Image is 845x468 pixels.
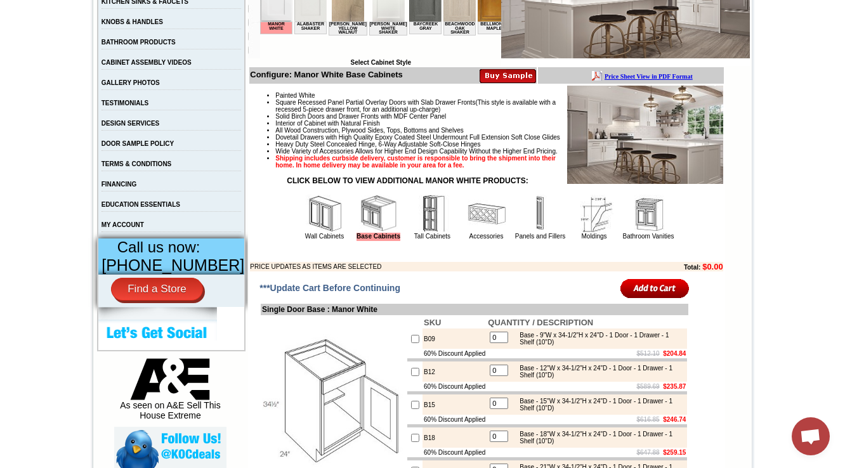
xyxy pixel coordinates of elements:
a: CABINET ASSEMBLY VIDEOS [102,59,192,66]
b: $259.15 [663,449,686,456]
a: Wall Cabinets [305,233,344,240]
a: EDUCATION ESSENTIALS [102,201,180,208]
span: All Wood Construction, Plywood Sides, Tops, Bottoms and Shelves [275,127,463,134]
span: Call us now: [117,238,200,256]
a: Accessories [469,233,504,240]
td: B18 [422,427,487,448]
a: Price Sheet View in PDF Format [15,2,103,13]
td: Bellmonte Maple [218,58,250,70]
a: KNOBS & HANDLES [102,18,163,25]
a: Base Cabinets [357,233,400,241]
b: $0.00 [702,262,723,271]
td: B09 [422,328,487,349]
div: Base - 15"W x 34-1/2"H x 24"D - 1 Door - 1 Drawer - 1 Shelf (10"D) [513,398,684,412]
img: Accessories [468,195,506,233]
s: $512.10 [637,350,660,357]
img: Panels and Fillers [521,195,560,233]
b: Select Cabinet Style [350,59,411,66]
a: FINANCING [102,181,137,188]
b: Total: [684,264,700,271]
td: B15 [422,394,487,415]
td: 60% Discount Applied [422,448,487,457]
b: SKU [424,318,441,327]
td: 60% Discount Applied [422,382,487,391]
b: $246.74 [663,416,686,423]
img: Moldings [575,195,613,233]
td: Single Door Base : Manor White [261,304,688,315]
a: GALLERY PHOTOS [102,79,160,86]
div: Base - 12"W x 34-1/2"H x 24"D - 1 Door - 1 Drawer - 1 Shelf (10"D) [513,365,684,379]
img: pdf.png [2,3,12,13]
s: $647.88 [637,449,660,456]
a: Moldings [581,233,606,240]
b: Configure: Manor White Base Cabinets [250,70,403,79]
img: Wall Cabinets [306,195,344,233]
a: TESTIMONIALS [102,100,148,107]
a: DESIGN SERVICES [102,120,160,127]
a: DOOR SAMPLE POLICY [102,140,174,147]
strong: Shipping includes curbside delivery, customer is responsible to bring the shipment into their hom... [275,155,556,169]
b: QUANTITY / DESCRIPTION [488,318,593,327]
img: Product Image [567,86,723,184]
img: Base Cabinets [360,195,398,233]
span: Wide Variety of Accessories Allows for Higher End Design Capability Without the Higher End Pricing. [275,148,557,155]
td: 60% Discount Applied [422,415,487,424]
td: 60% Discount Applied [422,349,487,358]
span: Heavy Duty Steel Concealed Hinge, 6-Way Adjustable Soft-Close Hinges [275,141,480,148]
span: (This style is available with a recessed 5-piece drawer front, for an additional up-charge) [275,99,556,113]
span: [PHONE_NUMBER] [102,256,244,274]
td: PRICE UPDATES AS ITEMS ARE SELECTED [250,262,614,271]
a: Bathroom Vanities [623,233,674,240]
input: Add to Cart [620,278,690,299]
a: Panels and Fillers [515,233,565,240]
span: Square Recessed Panel Partial Overlay Doors with Slab Drawer Fronts [275,99,556,113]
a: Find a Store [111,278,203,301]
a: TERMS & CONDITIONS [102,160,172,167]
s: $616.85 [637,416,660,423]
b: Price Sheet View in PDF Format [15,5,103,12]
div: Open chat [792,417,830,455]
div: Base - 18"W x 34-1/2"H x 24"D - 1 Door - 1 Drawer - 1 Shelf (10"D) [513,431,684,445]
span: Interior of Cabinet with Natural Finish [275,120,380,127]
a: MY ACCOUNT [102,221,144,228]
img: Tall Cabinets [414,195,452,233]
div: As seen on A&E Sell This House Extreme [114,358,226,427]
img: Bathroom Vanities [629,195,667,233]
a: Tall Cabinets [414,233,450,240]
div: Base - 9"W x 34-1/2"H x 24"D - 1 Door - 1 Drawer - 1 Shelf (10"D) [513,332,684,346]
strong: CLICK BELOW TO VIEW ADDITIONAL MANOR WHITE PRODUCTS: [287,176,528,185]
b: $235.87 [663,383,686,390]
b: $204.84 [663,350,686,357]
a: BATHROOM PRODUCTS [102,39,176,46]
td: B12 [422,361,487,382]
span: Painted White [275,92,315,99]
span: ***Update Cart Before Continuing [259,283,400,293]
span: Solid Birch Doors and Drawer Fronts with MDF Center Panel [275,113,446,120]
span: Dovetail Drawers with High Quality Epoxy Coated Steel Undermount Full Extension Soft Close Glides [275,134,560,141]
s: $589.69 [637,383,660,390]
